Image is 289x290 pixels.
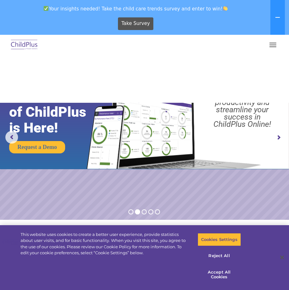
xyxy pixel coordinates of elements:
a: Take Survey [118,17,154,30]
span: Your insights needed! Take the child care trends survey and enter to win! [3,3,269,15]
rs-layer: The Future of ChildPlus is Here! [9,88,101,136]
img: 👏 [223,6,228,11]
rs-layer: Boost your productivity and streamline your success in ChildPlus Online! [200,91,285,128]
img: ✅ [44,6,48,11]
button: Close [275,250,289,264]
button: Cookies Settings [198,233,241,246]
a: Request a Demo [9,141,65,153]
span: Take Survey [121,18,150,29]
button: Accept All Cookies [198,266,241,284]
div: This website uses cookies to create a better user experience, provide statistics about user visit... [21,231,189,256]
img: ChildPlus by Procare Solutions [9,38,39,52]
button: Reject All [198,249,241,262]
